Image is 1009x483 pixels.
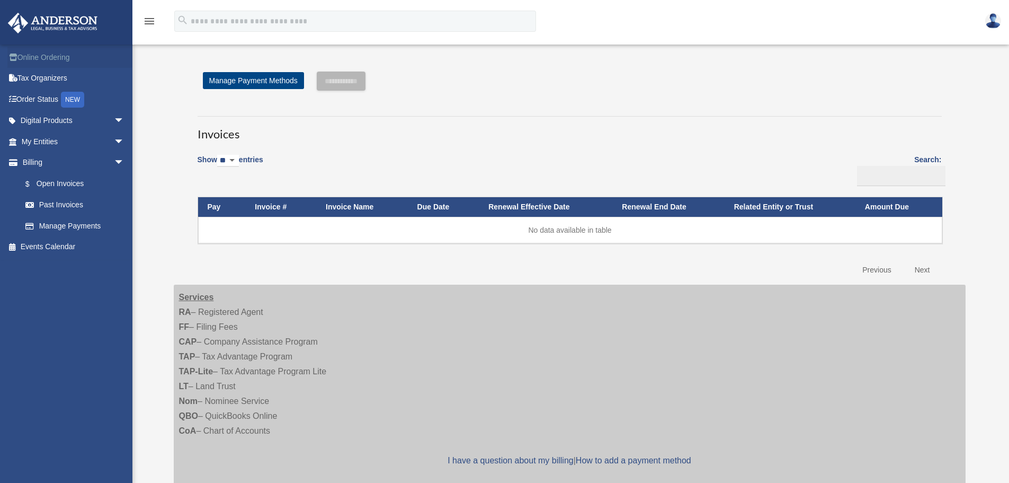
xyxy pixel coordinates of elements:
[316,197,408,217] th: Invoice Name: activate to sort column ascending
[177,14,189,26] i: search
[15,195,135,216] a: Past Invoices
[7,131,140,152] a: My Entitiesarrow_drop_down
[15,215,135,236] a: Manage Payments
[857,166,945,186] input: Search:
[179,308,191,317] strong: RA
[114,152,135,174] span: arrow_drop_down
[179,337,197,346] strong: CAP
[7,89,140,110] a: Order StatusNEW
[7,236,140,258] a: Events Calendar
[198,153,263,178] label: Show entries
[855,197,942,217] th: Amount Due: activate to sort column ascending
[15,173,130,195] a: $Open Invoices
[114,131,135,153] span: arrow_drop_down
[7,110,140,131] a: Digital Productsarrow_drop_down
[612,197,724,217] th: Renewal End Date: activate to sort column ascending
[179,382,189,391] strong: LT
[198,217,942,243] td: No data available in table
[179,397,198,406] strong: Nom
[853,153,942,186] label: Search:
[576,456,691,465] a: How to add a payment method
[179,367,213,376] strong: TAP-Lite
[448,456,573,465] a: I have a question about my billing
[143,15,156,28] i: menu
[479,197,612,217] th: Renewal Effective Date: activate to sort column ascending
[5,13,101,33] img: Anderson Advisors Platinum Portal
[408,197,479,217] th: Due Date: activate to sort column ascending
[198,197,246,217] th: Pay: activate to sort column descending
[179,426,197,435] strong: CoA
[7,47,140,68] a: Online Ordering
[179,411,198,420] strong: QBO
[179,453,960,468] p: |
[61,92,84,108] div: NEW
[907,259,938,281] a: Next
[179,352,195,361] strong: TAP
[985,13,1001,29] img: User Pic
[7,68,140,89] a: Tax Organizers
[143,19,156,28] a: menu
[854,259,899,281] a: Previous
[179,293,214,302] strong: Services
[7,152,135,173] a: Billingarrow_drop_down
[245,197,316,217] th: Invoice #: activate to sort column ascending
[179,322,190,331] strong: FF
[114,110,135,132] span: arrow_drop_down
[203,72,304,89] a: Manage Payment Methods
[31,178,37,191] span: $
[217,155,239,167] select: Showentries
[198,116,942,143] h3: Invoices
[725,197,855,217] th: Related Entity or Trust: activate to sort column ascending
